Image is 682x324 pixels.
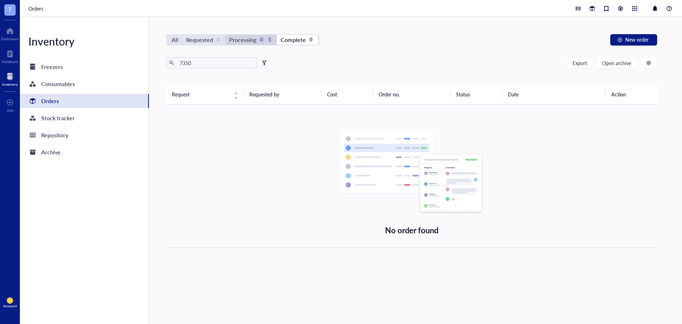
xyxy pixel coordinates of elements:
[41,79,75,89] div: Consumables
[20,145,149,159] a: Archive
[2,48,18,64] a: Notebook
[259,37,265,43] div: 0
[172,35,178,45] div: All
[41,147,61,157] div: Archive
[41,62,63,72] div: Freezers
[610,34,657,46] button: New order
[602,60,631,66] span: Open archive
[41,96,59,106] div: Orders
[20,34,149,48] div: Inventory
[3,304,17,308] div: Account
[20,77,149,91] a: Consumables
[244,84,321,104] th: Requested by
[450,84,502,104] th: Status
[2,59,18,64] div: Notebook
[41,130,68,140] div: Repository
[20,60,149,74] a: Freezers
[339,130,485,216] img: Empty state
[308,37,314,43] div: 0
[186,35,213,45] div: Requested
[1,37,19,41] div: Dashboard
[596,57,637,69] button: Open archive
[8,299,12,302] span: JH
[28,5,45,12] a: Orders
[625,37,649,42] span: New order
[41,113,75,123] div: Stock tracker
[2,71,18,86] a: Inventory
[385,224,439,236] div: No order found
[267,37,273,43] div: 1
[172,90,229,98] span: Request
[502,84,606,104] th: Date
[321,84,373,104] th: Cost
[1,25,19,41] a: Dashboard
[215,37,221,43] div: 0
[373,84,450,104] th: Order no.
[229,35,256,45] div: Processing
[166,34,319,46] div: segmented control
[8,5,12,14] span: T
[573,60,587,66] span: Export
[2,82,18,86] div: Inventory
[567,57,593,69] button: Export
[166,84,244,104] th: Request
[20,111,149,125] a: Stock tracker
[281,35,305,45] div: Complete
[606,84,657,104] th: Action
[7,108,13,112] div: Add
[177,58,254,68] input: Find orders in table
[20,128,149,142] a: Repository
[20,94,149,108] a: Orders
